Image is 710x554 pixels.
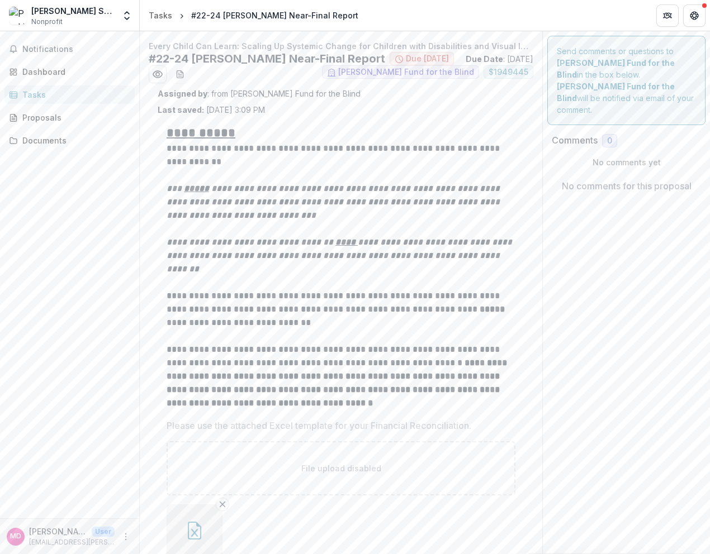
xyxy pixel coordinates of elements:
[557,58,675,79] strong: [PERSON_NAME] Fund for the Blind
[9,7,27,25] img: Perkins School for the Blind
[31,17,63,27] span: Nonprofit
[216,498,229,511] button: Remove File
[144,7,363,23] nav: breadcrumb
[149,65,167,83] button: Preview 2e3fe1e7-3af1-4c6b-89db-4c2571f25c5e.pdf
[489,68,528,77] span: $ 1949445
[119,4,135,27] button: Open entity switcher
[557,82,675,103] strong: [PERSON_NAME] Fund for the Blind
[144,7,177,23] a: Tasks
[552,156,701,168] p: No comments yet
[29,537,115,547] p: [EMAIL_ADDRESS][PERSON_NAME][PERSON_NAME][DOMAIN_NAME]
[683,4,706,27] button: Get Help
[92,527,115,537] p: User
[338,68,474,77] span: [PERSON_NAME] Fund for the Blind
[4,63,135,81] a: Dashboard
[158,105,204,114] strong: Last saved:
[22,66,126,78] div: Dashboard
[149,52,385,65] h2: #22-24 [PERSON_NAME] Near-Final Report
[171,65,189,83] button: download-word-button
[10,533,21,540] div: Masha Devoe
[466,53,533,65] p: : [DATE]
[656,4,679,27] button: Partners
[4,131,135,150] a: Documents
[4,40,135,58] button: Notifications
[301,462,381,474] p: File upload disabled
[466,54,503,64] strong: Due Date
[552,135,598,146] h2: Comments
[547,36,706,125] div: Send comments or questions to in the box below. will be notified via email of your comment.
[29,526,87,537] p: [PERSON_NAME]
[191,9,358,21] div: #22-24 [PERSON_NAME] Near-Final Report
[22,89,126,101] div: Tasks
[22,112,126,123] div: Proposals
[31,5,115,17] div: [PERSON_NAME] School for the Blind
[4,85,135,104] a: Tasks
[149,9,172,21] div: Tasks
[562,179,692,193] p: No comments for this proposal
[4,108,135,127] a: Proposals
[149,40,533,52] p: Every Child Can Learn: Scaling Up Systemic Change for Children with Disabilities and Visual Impai...
[607,136,612,146] span: 0
[406,54,449,64] span: Due [DATE]
[158,89,207,98] strong: Assigned by
[158,104,265,116] p: [DATE] 3:09 PM
[22,45,130,54] span: Notifications
[22,135,126,146] div: Documents
[119,530,132,543] button: More
[167,419,471,432] p: Please use the attached Excel template for your Financial Reconciliation.
[158,88,524,99] p: : from [PERSON_NAME] Fund for the Blind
